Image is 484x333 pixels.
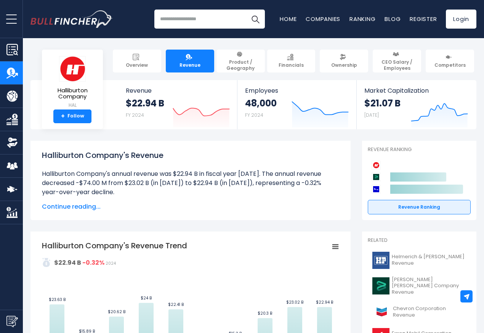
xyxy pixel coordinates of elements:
[245,97,277,109] strong: 48,000
[364,97,401,109] strong: $21.07 B
[245,112,263,118] small: FY 2024
[30,10,113,28] img: Bullfincher logo
[368,146,471,153] p: Revenue Ranking
[118,80,237,129] a: Revenue $22.94 B FY 2024
[372,277,389,294] img: BKR logo
[306,15,340,23] a: Companies
[126,112,144,118] small: FY 2024
[246,10,265,29] button: Search
[364,112,379,118] small: [DATE]
[286,299,303,305] text: $23.02 B
[166,50,214,72] a: Revenue
[61,113,65,120] strong: +
[49,297,66,302] text: $23.63 B
[279,62,304,68] span: Financials
[237,80,356,129] a: Employees 48,000 FY 2024
[368,250,471,271] a: Helmerich & [PERSON_NAME] Revenue
[426,50,474,72] a: Competitors
[368,301,471,322] a: Chevron Corporation Revenue
[320,50,368,72] a: Ownership
[385,15,401,23] a: Blog
[126,62,148,68] span: Overview
[216,50,265,72] a: Product / Geography
[349,15,375,23] a: Ranking
[372,252,389,269] img: HP logo
[376,59,418,71] span: CEO Salary / Employees
[48,56,97,109] a: Halliburton Company HAL
[42,202,339,211] span: Continue reading...
[54,258,81,267] strong: $22.94 B
[42,258,51,267] img: addasd
[373,50,421,72] a: CEO Salary / Employees
[106,261,116,266] span: 2024
[372,172,381,182] img: Baker Hughes Company competitors logo
[245,87,348,94] span: Employees
[6,137,18,148] img: Ownership
[108,309,125,315] text: $20.62 B
[372,303,391,320] img: CVX logo
[126,97,164,109] strong: $22.94 B
[280,15,296,23] a: Home
[48,102,97,109] small: HAL
[42,169,339,197] li: Halliburton Company's annual revenue was $22.94 B in fiscal year [DATE]. The annual revenue decre...
[141,295,152,301] text: $24 B
[331,62,357,68] span: Ownership
[168,302,184,307] text: $22.41 B
[364,87,468,94] span: Market Capitalization
[372,161,381,170] img: Halliburton Company competitors logo
[267,50,316,72] a: Financials
[53,109,91,123] a: +Follow
[368,237,471,244] p: Related
[30,10,112,28] a: Go to homepage
[446,10,476,29] a: Login
[368,275,471,298] a: [PERSON_NAME] [PERSON_NAME] Company Revenue
[434,62,466,68] span: Competitors
[48,87,97,100] span: Halliburton Company
[410,15,437,23] a: Register
[220,59,261,71] span: Product / Geography
[113,50,161,72] a: Overview
[42,150,339,161] h1: Halliburton Company's Revenue
[258,310,272,316] text: $20.3 B
[372,185,381,194] img: Schlumberger Limited competitors logo
[82,258,104,267] strong: -0.32%
[126,87,230,94] span: Revenue
[42,240,187,251] tspan: Halliburton Company's Revenue Trend
[316,299,333,305] text: $22.94 B
[179,62,200,68] span: Revenue
[368,200,471,214] a: Revenue Ranking
[357,80,476,129] a: Market Capitalization $21.07 B [DATE]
